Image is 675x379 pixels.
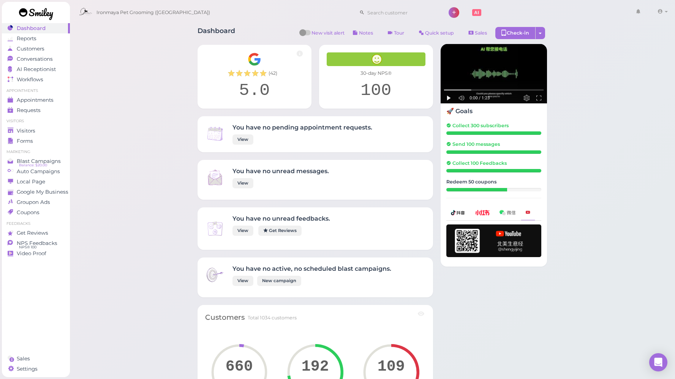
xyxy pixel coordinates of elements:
[17,76,43,83] span: Workflows
[232,265,391,272] h4: You have no active, no scheduled blast campaigns.
[446,188,507,191] div: 32
[446,224,541,257] img: youtube-h-92280983ece59b2848f85fc261e8ffad.png
[2,54,70,64] a: Conversations
[2,33,70,44] a: Reports
[258,226,302,236] a: Get Reviews
[2,105,70,115] a: Requests
[2,74,70,85] a: Workflows
[500,210,515,215] img: wechat-a99521bb4f7854bbf8f190d1356e2cdb.png
[2,166,70,177] a: Auto Campaigns
[2,126,70,136] a: Visitors
[17,97,54,103] span: Appointments
[649,353,667,371] div: Open Intercom Messenger
[2,156,70,166] a: Blast Campaigns Balance: $20.00
[2,149,70,155] li: Marketing
[17,250,46,257] span: Video Proof
[205,313,245,323] div: Customers
[2,364,70,374] a: Settings
[17,178,45,185] span: Local Page
[446,160,541,166] h5: Collect 100 Feedbacks
[17,138,33,144] span: Forms
[462,27,493,39] a: Sales
[365,6,438,19] input: Search customer
[2,177,70,187] a: Local Page
[17,230,48,236] span: Get Reviews
[346,27,379,39] button: Notes
[257,276,301,286] a: New campaign
[17,189,68,195] span: Google My Business
[2,221,70,226] li: Feedbacks
[232,226,253,236] a: View
[17,25,46,32] span: Dashboard
[17,199,50,205] span: Groupon Ads
[232,215,330,222] h4: You have no unread feedbacks.
[19,162,47,168] span: Balance: $20.00
[446,179,541,185] h5: Redeem 50 coupons
[2,354,70,364] a: Sales
[2,207,70,218] a: Coupons
[205,265,225,285] img: Inbox
[2,136,70,146] a: Forms
[205,81,304,101] div: 5.0
[248,314,297,321] div: Total 1034 customers
[311,30,345,41] span: New visit alert
[17,107,41,114] span: Requests
[475,30,487,36] span: Sales
[2,187,70,197] a: Google My Business
[446,107,541,115] h4: 🚀 Goals
[451,210,465,215] img: douyin-2727e60b7b0d5d1bbe969c21619e8014.png
[2,44,70,54] a: Customers
[2,88,70,93] li: Appointments
[327,81,425,101] div: 100
[2,248,70,259] a: Video Proof
[327,70,425,77] div: 30-day NPS®
[205,219,225,238] img: Inbox
[232,167,329,175] h4: You have no unread messages.
[198,27,235,41] h1: Dashboard
[205,124,225,144] img: Inbox
[381,27,411,39] a: Tour
[17,66,56,73] span: AI Receptionist
[475,210,490,215] img: xhs-786d23addd57f6a2be217d5a65f4ab6b.png
[17,128,35,134] span: Visitors
[17,240,57,246] span: NPS Feedbacks
[17,209,40,216] span: Coupons
[17,35,36,42] span: Reports
[232,276,253,286] a: View
[2,64,70,74] a: AI Receptionist
[269,70,277,77] span: ( 42 )
[2,197,70,207] a: Groupon Ads
[232,134,253,145] a: View
[2,228,70,238] a: Get Reviews
[446,141,541,147] h5: Send 100 messages
[413,27,460,39] a: Quick setup
[17,366,38,372] span: Settings
[248,52,261,66] img: Google__G__Logo-edd0e34f60d7ca4a2f4ece79cff21ae3.svg
[17,56,53,62] span: Conversations
[2,238,70,248] a: NPS Feedbacks NPS® 100
[441,44,547,104] img: AI receptionist
[232,124,372,131] h4: You have no pending appointment requests.
[17,46,44,52] span: Customers
[96,2,210,23] span: Ironmaya Pet Grooming ([GEOGRAPHIC_DATA])
[446,123,541,128] h5: Collect 300 subscribers
[232,178,253,188] a: View
[17,168,60,175] span: Auto Campaigns
[2,95,70,105] a: Appointments
[2,23,70,33] a: Dashboard
[205,167,225,187] img: Inbox
[17,158,61,164] span: Blast Campaigns
[2,118,70,124] li: Visitors
[19,244,36,250] span: NPS® 100
[17,355,30,362] span: Sales
[495,27,536,39] div: Check-in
